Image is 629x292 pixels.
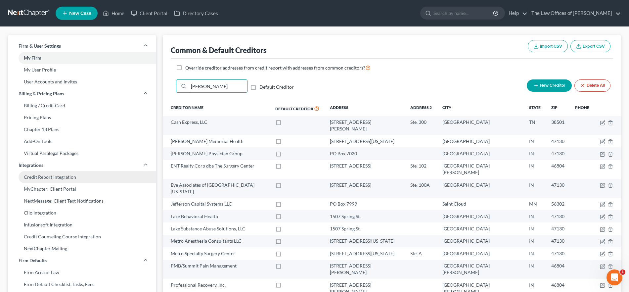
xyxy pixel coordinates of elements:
span: Default Creditor [275,106,313,111]
span: Address 2 [410,105,432,110]
a: Firm Area of Law [8,267,156,278]
div: [STREET_ADDRESS] [330,163,400,169]
div: TN [529,119,541,125]
div: [PERSON_NAME] Physician Group [171,150,264,157]
div: 47130 [551,238,564,244]
a: Infusionsoft Integration [8,219,156,231]
button: firmCaseType.title [600,227,605,232]
div: Professional Recovery, Inc. [171,282,264,288]
button: Import CSV [528,40,568,52]
a: Credit Report Integration [8,171,156,183]
div: IN [529,213,541,220]
div: IN [529,282,541,288]
div: 47130 [551,250,564,257]
div: [GEOGRAPHIC_DATA] [442,182,518,188]
div: Saint Cloud [442,201,518,207]
div: [GEOGRAPHIC_DATA] [442,119,518,125]
span: Billing & Pricing Plans [19,90,64,97]
a: Billing & Pricing Plans [8,88,156,100]
div: 47130 [551,150,564,157]
div: IN [529,263,541,269]
div: Lake Behavioral Health [171,213,264,220]
div: Ste. 300 [410,119,432,125]
div: 47130 [551,182,564,188]
div: [STREET_ADDRESS][PERSON_NAME] [330,119,400,132]
div: PO Box 7020 [330,150,400,157]
a: User Accounts and Invites [8,76,156,88]
div: [PERSON_NAME] Memorial Health [171,138,264,145]
div: [GEOGRAPHIC_DATA] [442,213,518,220]
div: 47130 [551,225,564,232]
div: IN [529,225,541,232]
a: Directory Cases [171,7,221,19]
button: firmCaseType.title [600,202,605,207]
span: New Case [69,11,91,16]
span: Delete All [587,83,605,88]
a: Firm & User Settings [8,40,156,52]
span: State [529,105,541,110]
a: Chapter 13 Plans [8,123,156,135]
a: Clio Integration [8,207,156,219]
div: IN [529,138,541,145]
input: Quick Search [189,80,247,92]
div: IN [529,238,541,244]
a: My Firm [8,52,156,64]
div: [STREET_ADDRESS][US_STATE] [330,250,400,257]
div: 1507 Spring St. [330,213,400,220]
button: firmCaseType.title [600,139,605,144]
a: Pricing Plans [8,112,156,123]
label: Default Creditor [259,84,294,90]
div: IN [529,150,541,157]
span: City [442,105,451,110]
div: Ste. 100A [410,182,432,188]
span: Phone [575,105,589,110]
div: ENT Realty Corp dba The Surgery Center [171,163,264,169]
button: firmCaseType.title [600,152,605,157]
div: Common & Default Creditors [171,45,267,55]
span: 1 [620,269,625,275]
span: Creditor Name [171,105,203,110]
div: PMB/Summit Pain Management [171,263,264,269]
a: NextChapter Mailing [8,243,156,255]
div: [STREET_ADDRESS][US_STATE] [330,138,400,145]
button: Delete All [574,79,610,92]
button: firmCaseType.title [600,183,605,188]
a: The Law Offices of [PERSON_NAME] [528,7,621,19]
a: Firm Default Checklist, Tasks, Fees [8,278,156,290]
span: Override creditor addresses from credit report with addresses from common creditors? [185,65,365,71]
div: IN [529,182,541,188]
button: firmCaseType.title [600,214,605,219]
span: New Creditor [540,83,565,88]
input: Search by name... [433,7,494,19]
div: IN [529,163,541,169]
div: 1507 Spring St. [330,225,400,232]
iframe: Intercom live chat [607,269,622,285]
button: New Creditor [527,79,572,92]
div: IN [529,250,541,257]
div: MN [529,201,541,207]
div: Eye Associates of [GEOGRAPHIC_DATA][US_STATE] [171,182,264,195]
a: My User Profile [8,64,156,76]
a: Help [505,7,527,19]
span: Zip [551,105,558,110]
button: firmCaseType.title [600,283,605,288]
span: Firm & User Settings [19,43,61,49]
a: Virtual Paralegal Packages [8,147,156,159]
div: Ste. A [410,250,432,257]
div: [GEOGRAPHIC_DATA][PERSON_NAME] [442,163,518,176]
div: [GEOGRAPHIC_DATA] [442,225,518,232]
a: NextMessage: Client Text Notifications [8,195,156,207]
div: 46804 [551,282,564,288]
div: 46804 [551,263,564,269]
div: [GEOGRAPHIC_DATA] [442,238,518,244]
div: Lake Substance Abuse Solutions, LLC [171,225,264,232]
button: firmCaseType.title [600,164,605,169]
button: firmCaseType.title [600,264,605,269]
div: 47130 [551,213,564,220]
button: firmCaseType.title [600,239,605,244]
a: Home [100,7,128,19]
a: Billing / Credit Card [8,100,156,112]
div: [GEOGRAPHIC_DATA][PERSON_NAME] [442,263,518,276]
span: Address [330,105,348,110]
a: Credit Counseling Course Integration [8,231,156,243]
